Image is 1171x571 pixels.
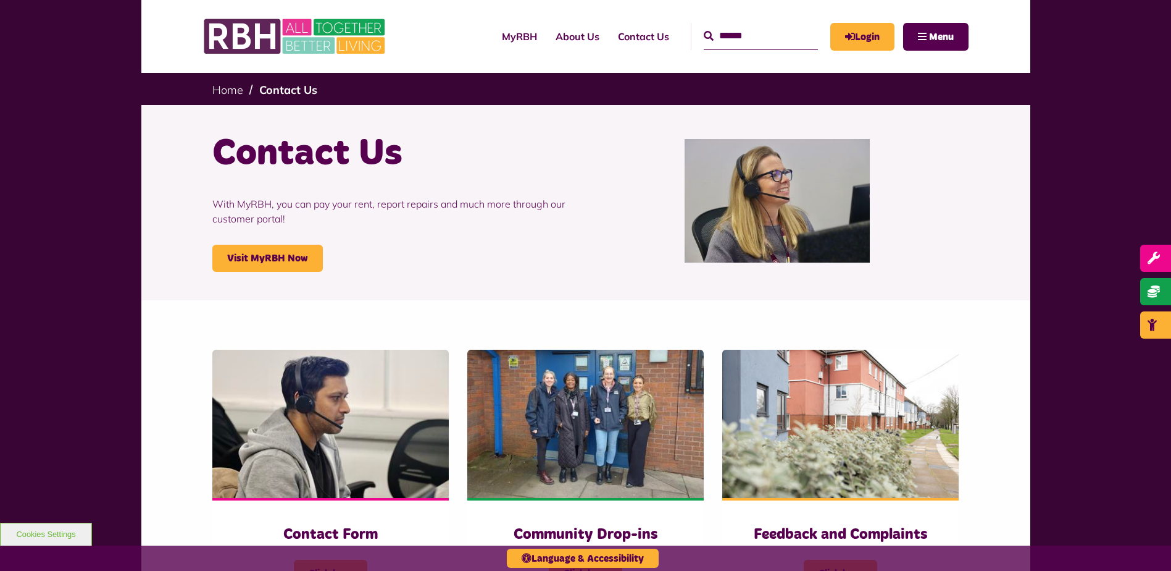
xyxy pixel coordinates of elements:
[203,12,388,61] img: RBH
[685,139,870,263] img: Contact Centre February 2024 (1)
[609,20,678,53] a: Contact Us
[467,350,704,498] img: Heywood Drop In 2024
[546,20,609,53] a: About Us
[212,130,577,178] h1: Contact Us
[212,178,577,245] p: With MyRBH, you can pay your rent, report repairs and much more through our customer portal!
[747,525,934,544] h3: Feedback and Complaints
[903,23,969,51] button: Navigation
[722,350,959,498] img: SAZMEDIA RBH 22FEB24 97
[493,20,546,53] a: MyRBH
[212,245,323,272] a: Visit MyRBH Now
[212,350,449,498] img: Contact Centre February 2024 (4)
[929,32,954,42] span: Menu
[1115,515,1171,571] iframe: Netcall Web Assistant for live chat
[507,549,659,568] button: Language & Accessibility
[212,83,243,97] a: Home
[259,83,317,97] a: Contact Us
[492,525,679,544] h3: Community Drop-ins
[830,23,894,51] a: MyRBH
[237,525,424,544] h3: Contact Form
